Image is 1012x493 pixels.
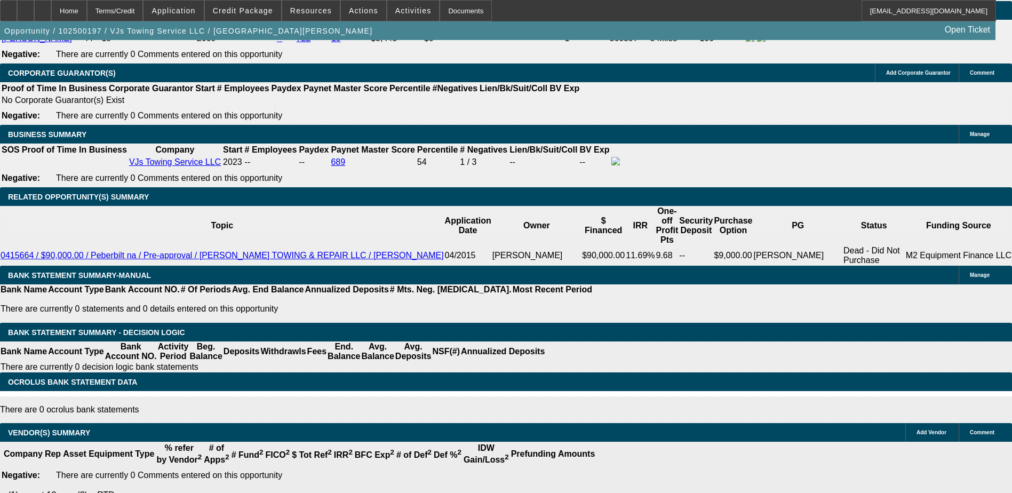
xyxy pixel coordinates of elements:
[464,443,509,464] b: IDW Gain/Loss
[47,341,105,362] th: Account Type
[679,245,713,266] td: --
[331,145,415,154] b: Paynet Master Score
[753,245,842,266] td: [PERSON_NAME]
[266,450,290,459] b: FICO
[1,83,107,94] th: Proof of Time In Business
[509,156,578,168] td: --
[21,145,128,155] th: Proof of Time In Business
[307,341,327,362] th: Fees
[4,27,372,35] span: Opportunity / 102500197 / VJs Towing Service LLC / [GEOGRAPHIC_DATA][PERSON_NAME]
[222,156,243,168] td: 2023
[8,428,90,437] span: VENDOR(S) SUMMARY
[245,145,297,154] b: # Employees
[444,245,492,266] td: 04/2015
[917,430,946,435] span: Add Vendor
[348,448,352,456] sup: 2
[4,449,43,458] b: Company
[581,245,625,266] td: $90,000.00
[444,206,492,245] th: Application Date
[656,245,679,266] td: 9.68
[328,448,331,456] sup: 2
[56,50,282,59] span: There are currently 0 Comments entered on this opportunity
[390,448,394,456] sup: 2
[290,6,332,15] span: Resources
[213,6,273,15] span: Credit Package
[8,328,185,337] span: Bank Statement Summary - Decision Logic
[1,251,444,260] a: 0415664 / $90,000.00 / Peberbilt na / Pre-approval / [PERSON_NAME] TOWING & REPAIR LLC / [PERSON_...
[361,341,394,362] th: Avg. Balance
[1,145,20,155] th: SOS
[189,341,222,362] th: Beg. Balance
[843,206,905,245] th: Status
[492,206,581,245] th: Owner
[232,284,305,295] th: Avg. End Balance
[331,157,345,166] a: 689
[2,50,40,59] b: Negative:
[581,206,625,245] th: $ Financed
[395,341,432,362] th: Avg. Deposits
[299,145,329,154] b: Paydex
[505,453,508,461] sup: 2
[56,111,282,120] span: There are currently 0 Comments entered on this opportunity
[460,341,545,362] th: Annualized Deposits
[272,84,301,93] b: Paydex
[152,6,195,15] span: Application
[349,6,378,15] span: Actions
[656,206,679,245] th: One-off Profit Pts
[970,272,990,278] span: Manage
[223,341,260,362] th: Deposits
[395,6,432,15] span: Activities
[259,448,263,456] sup: 2
[8,378,137,386] span: OCROLUS BANK STATEMENT DATA
[156,145,195,154] b: Company
[204,443,229,464] b: # of Apps
[713,206,753,245] th: Purchase Option
[492,245,581,266] td: [PERSON_NAME]
[8,193,149,201] span: RELATED OPPORTUNITY(S) SUMMARY
[129,157,221,166] a: VJs Towing Service LLC
[56,471,282,480] span: There are currently 0 Comments entered on this opportunity
[156,443,202,464] b: % refer by Vendor
[47,284,105,295] th: Account Type
[434,450,461,459] b: Def %
[282,1,340,21] button: Resources
[579,156,610,168] td: --
[2,173,40,182] b: Negative:
[549,84,579,93] b: BV Exp
[355,450,394,459] b: BFC Exp
[460,157,507,167] div: 1 / 3
[511,449,595,458] b: Prefunding Amounts
[8,271,151,280] span: BANK STATEMENT SUMMARY-MANUAL
[225,453,229,461] sup: 2
[217,84,269,93] b: # Employees
[45,449,61,458] b: Rep
[579,145,609,154] b: BV Exp
[460,145,507,154] b: # Negatives
[417,145,458,154] b: Percentile
[304,284,389,295] th: Annualized Deposits
[334,450,353,459] b: IRR
[2,471,40,480] b: Negative:
[2,111,40,120] b: Negative:
[625,206,655,245] th: IRR
[105,284,180,295] th: Bank Account NO.
[417,157,458,167] div: 54
[611,157,620,165] img: facebook-icon.png
[327,341,361,362] th: End. Balance
[625,245,655,266] td: 11.69%
[428,448,432,456] sup: 2
[905,206,1012,245] th: Funding Source
[8,130,86,139] span: BUSINESS SUMMARY
[298,156,329,168] td: --
[245,157,251,166] span: --
[396,450,432,459] b: # of Def
[260,341,306,362] th: Withdrawls
[1,95,584,106] td: No Corporate Guarantor(s) Exist
[970,430,994,435] span: Comment
[144,1,203,21] button: Application
[432,341,460,362] th: NSF(#)
[205,1,281,21] button: Credit Package
[63,449,154,458] b: Asset Equipment Type
[753,206,842,245] th: PG
[286,448,290,456] sup: 2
